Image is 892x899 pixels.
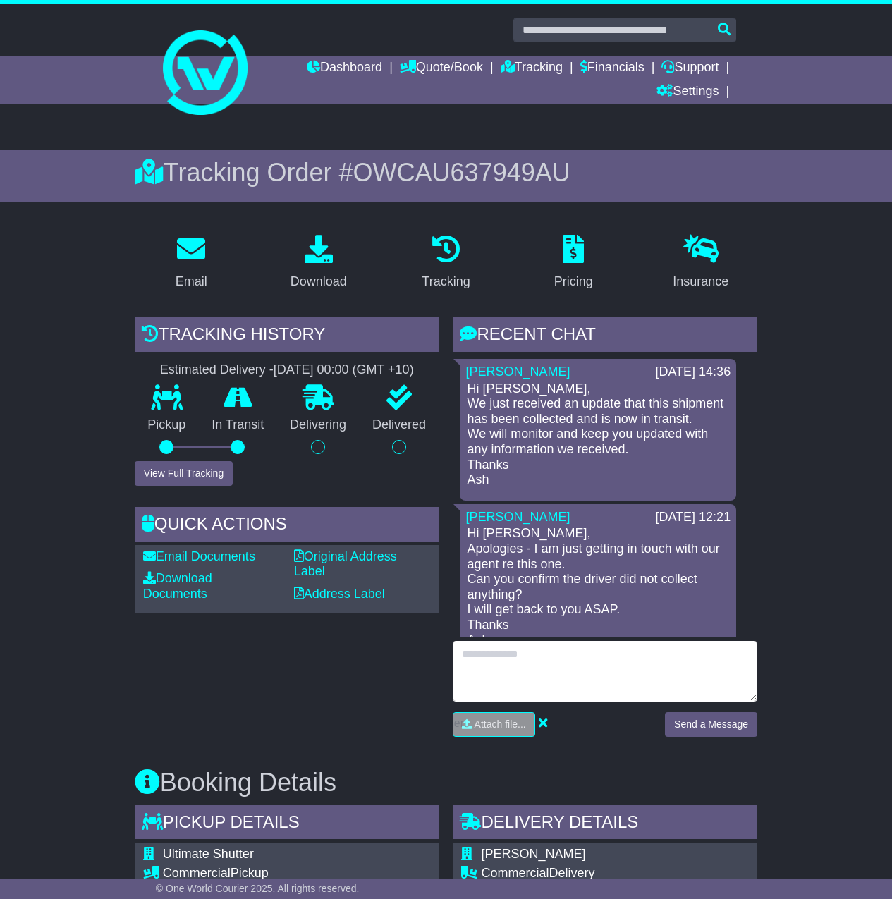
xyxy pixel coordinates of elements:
[135,362,439,378] div: Estimated Delivery -
[545,230,602,296] a: Pricing
[281,230,356,296] a: Download
[661,56,719,80] a: Support
[135,157,757,188] div: Tracking Order #
[453,805,757,843] div: Delivery Details
[166,230,216,296] a: Email
[481,847,585,861] span: [PERSON_NAME]
[467,526,729,648] p: Hi [PERSON_NAME], Apologies - I am just getting in touch with our agent re this one. Can you conf...
[360,417,439,433] p: Delivered
[664,230,738,296] a: Insurance
[353,158,570,187] span: OWCAU637949AU
[135,769,757,797] h3: Booking Details
[465,510,570,524] a: [PERSON_NAME]
[156,883,360,894] span: © One World Courier 2025. All rights reserved.
[135,805,439,843] div: Pickup Details
[143,549,255,563] a: Email Documents
[413,230,479,296] a: Tracking
[135,417,199,433] p: Pickup
[199,417,277,433] p: In Transit
[135,317,439,355] div: Tracking history
[665,712,757,737] button: Send a Message
[465,365,570,379] a: [PERSON_NAME]
[501,56,563,80] a: Tracking
[176,272,207,291] div: Email
[307,56,382,80] a: Dashboard
[294,587,385,601] a: Address Label
[163,866,431,881] div: Pickup
[294,549,397,579] a: Original Address Label
[655,365,731,380] div: [DATE] 14:36
[291,272,347,291] div: Download
[135,507,439,545] div: Quick Actions
[453,317,757,355] div: RECENT CHAT
[400,56,483,80] a: Quote/Book
[135,461,233,486] button: View Full Tracking
[467,381,729,488] p: Hi [PERSON_NAME], We just received an update that this shipment has been collected and is now in ...
[481,866,749,881] div: Delivery
[673,272,728,291] div: Insurance
[481,866,549,880] span: Commercial
[274,362,414,378] div: [DATE] 00:00 (GMT +10)
[143,571,212,601] a: Download Documents
[655,510,731,525] div: [DATE] 12:21
[656,80,719,104] a: Settings
[554,272,593,291] div: Pricing
[277,417,360,433] p: Delivering
[422,272,470,291] div: Tracking
[163,847,254,861] span: Ultimate Shutter
[163,866,231,880] span: Commercial
[580,56,644,80] a: Financials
